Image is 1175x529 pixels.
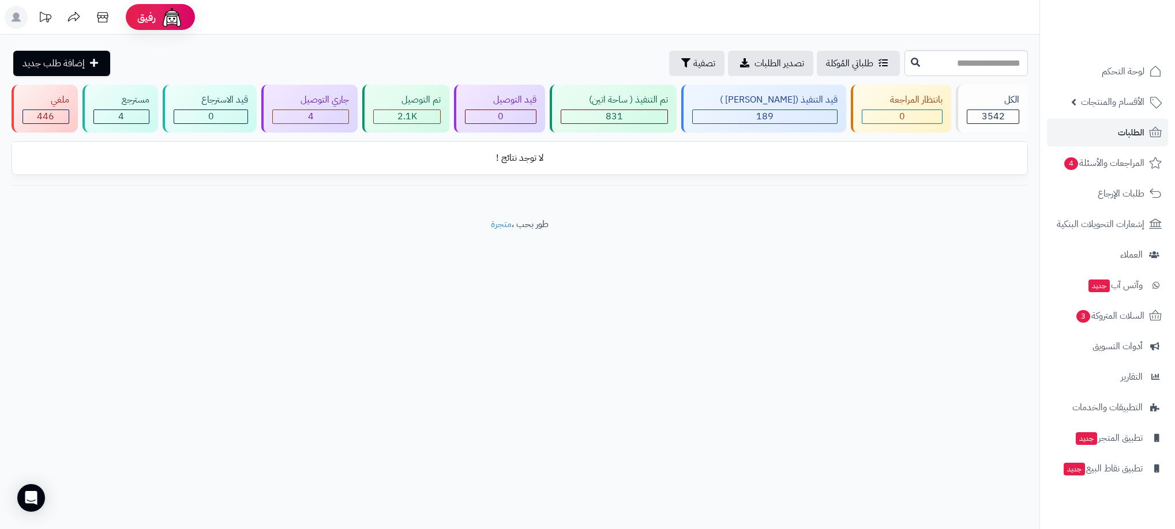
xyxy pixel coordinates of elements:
a: طلباتي المُوكلة [817,51,900,76]
a: تطبيق المتجرجديد [1047,424,1168,452]
span: جديد [1064,463,1085,475]
span: جديد [1076,432,1097,445]
a: تصدير الطلبات [728,51,813,76]
div: قيد التوصيل [465,93,536,107]
a: تطبيق نقاط البيعجديد [1047,455,1168,482]
div: 4 [273,110,348,123]
span: العملاء [1120,247,1143,263]
div: مسترجع [93,93,149,107]
div: 0 [174,110,248,123]
a: قيد الاسترجاع 0 [160,85,260,133]
a: جاري التوصيل 4 [259,85,360,133]
a: الطلبات [1047,119,1168,146]
span: لوحة التحكم [1102,63,1144,80]
a: التقارير [1047,363,1168,391]
span: طلبات الإرجاع [1098,186,1144,202]
span: تطبيق نقاط البيع [1063,460,1143,477]
a: طلبات الإرجاع [1047,180,1168,207]
span: تطبيق المتجر [1075,430,1143,446]
a: قيد التوصيل 0 [452,85,547,133]
a: التطبيقات والخدمات [1047,394,1168,421]
a: المراجعات والأسئلة4 [1047,149,1168,177]
a: ملغي 446 [9,85,80,133]
span: تصفية [693,56,715,70]
div: 2068 [374,110,440,123]
span: 4 [1064,157,1078,170]
span: 189 [756,109,774,123]
a: إشعارات التحويلات البنكية [1047,210,1168,238]
img: ai-face.png [160,6,183,29]
span: طلباتي المُوكلة [826,56,873,70]
a: متجرة [491,217,512,231]
span: 2.1K [397,109,417,123]
div: Open Intercom Messenger [17,484,45,512]
div: قيد التنفيذ ([PERSON_NAME] ) [692,93,838,107]
span: 831 [606,109,623,123]
div: الكل [967,93,1019,107]
div: تم التنفيذ ( ساحة اتين) [561,93,668,107]
span: الأقسام والمنتجات [1081,94,1144,110]
div: ملغي [22,93,69,107]
span: 3 [1076,310,1090,323]
div: بانتظار المراجعة [862,93,943,107]
a: تحديثات المنصة [31,6,59,32]
span: 0 [899,109,905,123]
span: جديد [1088,279,1110,292]
div: 0 [466,110,536,123]
a: مسترجع 4 [80,85,160,133]
a: العملاء [1047,241,1168,269]
span: أدوات التسويق [1093,338,1143,354]
div: تم التوصيل [373,93,441,107]
span: 0 [208,109,214,123]
span: السلات المتروكة [1075,308,1144,324]
div: 831 [561,110,667,123]
button: تصفية [669,51,724,76]
span: 446 [37,109,54,123]
a: وآتس آبجديد [1047,271,1168,299]
a: الكل3542 [953,85,1030,133]
a: قيد التنفيذ ([PERSON_NAME] ) 189 [679,85,849,133]
a: بانتظار المراجعة 0 [849,85,953,133]
span: الطلبات [1118,124,1144,141]
a: السلات المتروكة3 [1047,302,1168,330]
span: التطبيقات والخدمات [1072,399,1143,415]
div: 446 [23,110,69,123]
span: رفيق [137,10,156,24]
a: أدوات التسويق [1047,332,1168,360]
div: 4 [94,110,149,123]
a: إضافة طلب جديد [13,51,110,76]
span: تصدير الطلبات [754,56,804,70]
span: المراجعات والأسئلة [1063,155,1144,171]
a: لوحة التحكم [1047,58,1168,85]
a: تم التوصيل 2.1K [360,85,452,133]
span: التقارير [1121,369,1143,385]
td: لا توجد نتائج ! [12,142,1027,174]
span: 3542 [982,109,1005,123]
span: إشعارات التحويلات البنكية [1057,216,1144,232]
span: 4 [118,109,124,123]
span: وآتس آب [1087,277,1143,293]
div: 189 [693,110,838,123]
div: جاري التوصيل [272,93,349,107]
span: 4 [308,109,314,123]
div: قيد الاسترجاع [174,93,249,107]
div: 0 [862,110,942,123]
a: تم التنفيذ ( ساحة اتين) 831 [547,85,679,133]
span: إضافة طلب جديد [22,56,85,70]
span: 0 [498,109,504,123]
